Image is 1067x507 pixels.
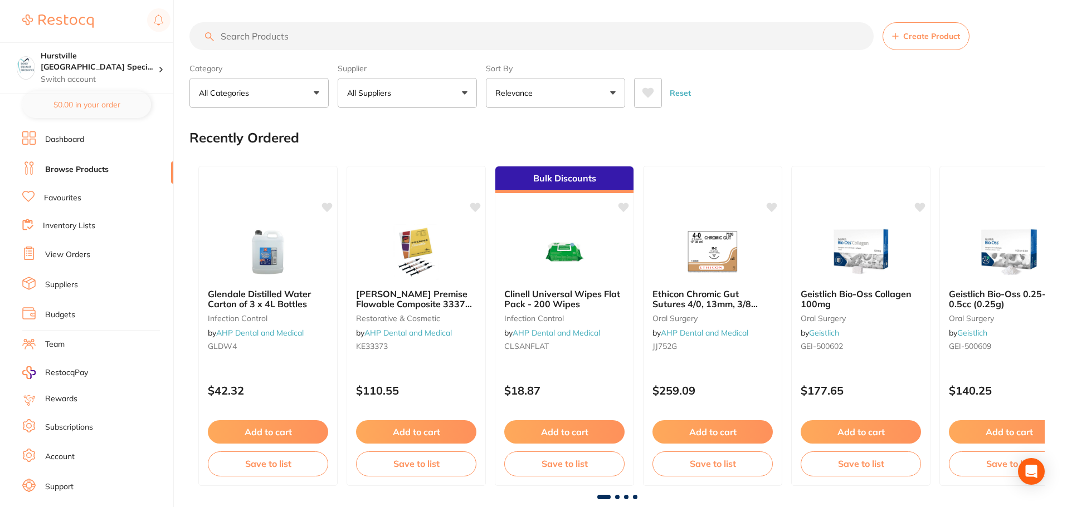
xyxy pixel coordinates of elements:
[41,74,158,85] p: Switch account
[825,224,897,280] img: Geistlich Bio-Oss Collagen 100mg
[801,420,921,444] button: Add to cart
[356,314,476,323] small: restorative & cosmetic
[45,309,75,321] a: Budgets
[356,328,452,338] span: by
[504,420,625,444] button: Add to cart
[652,289,773,309] b: Ethicon Chromic Gut Sutures 4/0, 13mm, 3/8 Circle - 752G
[652,314,773,323] small: oral surgery
[801,314,921,323] small: oral surgery
[486,63,625,73] label: Sort By
[504,342,625,351] small: CLSANFLAT
[801,328,839,338] span: by
[22,366,36,379] img: RestocqPay
[957,328,987,338] a: Geistlich
[232,224,304,280] img: Glendale Distilled Water Carton of 3 x 4L Bottles
[189,130,299,146] h2: Recently Ordered
[45,339,65,350] a: Team
[801,289,921,309] b: Geistlich Bio-Oss Collagen 100mg
[504,314,625,323] small: infection control
[652,451,773,476] button: Save to list
[189,63,329,73] label: Category
[801,384,921,397] p: $177.65
[652,384,773,397] p: $259.09
[208,451,328,476] button: Save to list
[41,51,158,72] h4: Hurstville Sydney Specialist Periodontics
[45,422,93,433] a: Subscriptions
[652,420,773,444] button: Add to cart
[22,8,94,34] a: Restocq Logo
[45,393,77,405] a: Rewards
[45,134,84,145] a: Dashboard
[356,384,476,397] p: $110.55
[504,384,625,397] p: $18.87
[338,78,477,108] button: All Suppliers
[338,63,477,73] label: Supplier
[356,342,476,351] small: KE33373
[216,328,304,338] a: AHP Dental and Medical
[208,342,328,351] small: GLDW4
[903,32,960,41] span: Create Product
[189,22,874,50] input: Search Products
[666,78,694,108] button: Reset
[208,289,328,309] b: Glendale Distilled Water Carton of 3 x 4L Bottles
[652,328,748,338] span: by
[45,367,88,378] span: RestocqPay
[364,328,452,338] a: AHP Dental and Medical
[347,87,396,99] p: All Suppliers
[44,193,81,204] a: Favourites
[22,14,94,28] img: Restocq Logo
[513,328,600,338] a: AHP Dental and Medical
[189,78,329,108] button: All Categories
[208,420,328,444] button: Add to cart
[43,220,95,232] a: Inventory Lists
[883,22,969,50] button: Create Product
[676,224,749,280] img: Ethicon Chromic Gut Sutures 4/0, 13mm, 3/8 Circle - 752G
[661,328,748,338] a: AHP Dental and Medical
[495,166,634,193] div: Bulk Discounts
[801,451,921,476] button: Save to list
[801,342,921,351] small: GEI-500602
[356,420,476,444] button: Add to cart
[45,451,75,462] a: Account
[504,289,625,309] b: Clinell Universal Wipes Flat Pack - 200 Wipes
[45,481,74,493] a: Support
[652,342,773,351] small: JJ752G
[17,57,35,74] img: Hurstville Sydney Specialist Periodontics
[22,91,151,118] button: $0.00 in your order
[504,451,625,476] button: Save to list
[208,314,328,323] small: infection control
[199,87,254,99] p: All Categories
[356,289,476,309] b: Kerr Premise Flowable Composite 33373 - A2 Syringe Refill
[45,279,78,291] a: Suppliers
[504,328,600,338] span: by
[45,249,90,260] a: View Orders
[528,224,601,280] img: Clinell Universal Wipes Flat Pack - 200 Wipes
[486,78,625,108] button: Relevance
[380,224,452,280] img: Kerr Premise Flowable Composite 33373 - A2 Syringe Refill
[809,328,839,338] a: Geistlich
[1018,458,1045,485] div: Open Intercom Messenger
[973,224,1045,280] img: Geistlich Bio-Oss 0.25-1mm 0.5cc (0.25g)
[208,384,328,397] p: $42.32
[22,366,88,379] a: RestocqPay
[45,164,109,175] a: Browse Products
[356,451,476,476] button: Save to list
[208,328,304,338] span: by
[949,328,987,338] span: by
[495,87,537,99] p: Relevance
